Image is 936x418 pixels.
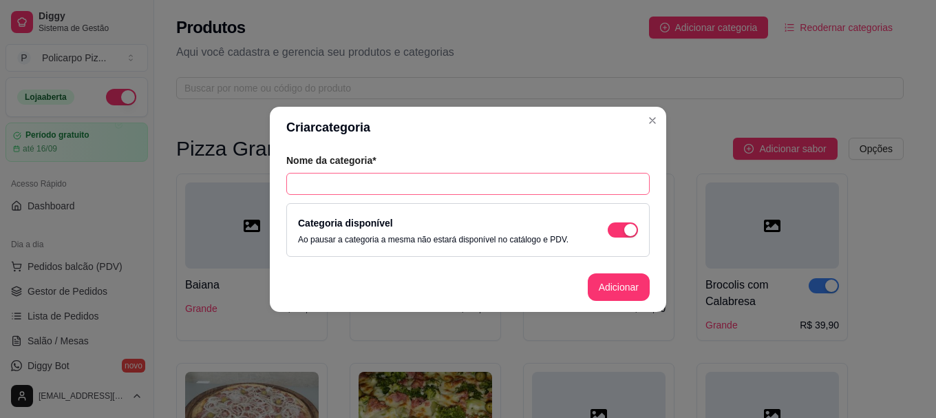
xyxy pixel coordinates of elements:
button: Adicionar [588,273,650,301]
label: Categoria disponível [298,218,393,229]
p: Ao pausar a categoria a mesma não estará disponível no catálogo e PDV. [298,234,568,245]
button: Close [641,109,663,132]
header: Criar categoria [270,107,666,148]
article: Nome da categoria* [286,154,650,167]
